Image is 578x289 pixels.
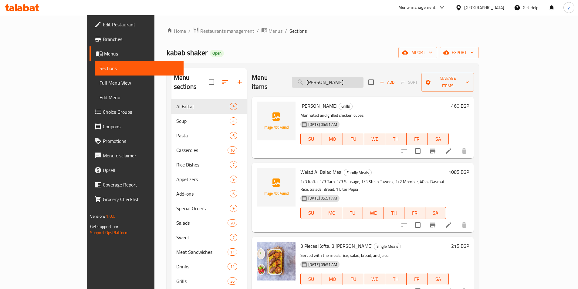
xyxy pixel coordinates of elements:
[176,263,228,270] span: Drinks
[411,145,424,157] span: Select to update
[103,35,179,43] span: Branches
[176,103,230,110] div: Al Fattat
[285,27,287,35] li: /
[230,190,237,197] div: items
[228,220,237,226] span: 20
[230,235,237,240] span: 7
[257,168,296,207] img: Welad Al Balad Meal
[200,27,254,35] span: Restaurants management
[365,76,377,89] span: Select section
[440,47,479,58] button: export
[176,248,228,256] div: Meat Sandwiches
[345,209,360,217] span: TU
[321,207,342,219] button: MO
[306,195,340,201] span: [DATE] 05:51 AM
[568,4,570,11] span: y
[343,273,364,285] button: TU
[100,79,179,86] span: Full Menu View
[228,219,237,227] div: items
[230,133,237,139] span: 6
[257,27,259,35] li: /
[100,65,179,72] span: Sections
[430,275,446,284] span: SA
[457,218,472,232] button: delete
[306,122,340,127] span: [DATE] 05:51 AM
[407,133,428,145] button: FR
[445,221,452,229] a: Edit menu item
[90,119,184,134] a: Coupons
[90,212,105,220] span: Version:
[230,117,237,125] div: items
[95,61,184,76] a: Sections
[171,143,247,157] div: Casseroles10
[457,144,472,158] button: delete
[106,212,115,220] span: 1.0.0
[230,132,237,139] div: items
[103,152,179,159] span: Menu disclaimer
[171,114,247,128] div: Soup4
[104,50,179,57] span: Menus
[176,234,230,241] span: Sweet
[230,162,237,168] span: 7
[171,259,247,274] div: Drinks11
[90,192,184,207] a: Grocery Checklist
[174,73,209,91] h2: Menu sections
[300,207,321,219] button: SU
[228,249,237,255] span: 11
[228,278,237,284] span: 36
[342,207,363,219] button: TU
[176,132,230,139] span: Pasta
[409,135,425,143] span: FR
[230,206,237,211] span: 9
[230,176,237,182] span: 9
[167,27,479,35] nav: breadcrumb
[90,163,184,177] a: Upsell
[269,27,282,35] span: Menus
[171,274,247,288] div: Grills36
[421,73,474,92] button: Manage items
[95,76,184,90] a: Full Menu View
[300,178,446,193] p: 1/3 Kofta, 1/3 Tarb, 1/3 Sausage, 1/3 Shish Tawook, 1/2 Mombar, 40 oz Basmati Rice, Salads, Bread...
[176,146,228,154] span: Casseroles
[324,135,341,143] span: MO
[103,123,179,130] span: Coupons
[404,207,425,219] button: FR
[374,243,401,250] span: Single Meals
[257,242,296,281] img: 3 Pieces Kofta, 3 Shish Tawook
[451,242,469,250] h6: 215 EGP
[176,277,228,285] span: Grills
[407,273,428,285] button: FR
[176,190,230,197] span: Add-ons
[90,177,184,192] a: Coverage Report
[345,135,362,143] span: TU
[90,105,184,119] a: Choice Groups
[176,176,230,183] span: Appetizers
[428,133,449,145] button: SA
[171,245,247,259] div: Meat Sandwiches11
[398,47,437,58] button: import
[176,117,230,125] span: Soup
[292,77,363,88] input: search
[103,21,179,28] span: Edit Restaurant
[324,209,340,217] span: MO
[171,128,247,143] div: Pasta6
[444,49,474,56] span: export
[90,46,184,61] a: Menus
[426,75,469,90] span: Manage items
[230,103,237,110] div: items
[230,104,237,109] span: 9
[303,135,319,143] span: SU
[364,273,385,285] button: WE
[300,101,337,110] span: [PERSON_NAME]
[171,230,247,245] div: Sweet7
[90,229,129,237] a: Support.OpsPlatform
[403,49,432,56] span: import
[261,27,282,35] a: Menus
[95,90,184,105] a: Edit Menu
[103,108,179,116] span: Choice Groups
[103,137,179,145] span: Promotions
[171,99,247,114] div: Al Fattat9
